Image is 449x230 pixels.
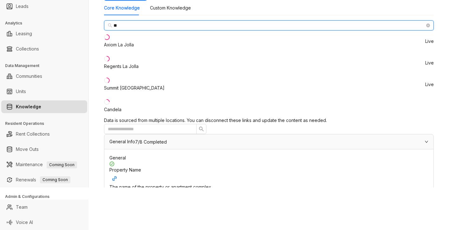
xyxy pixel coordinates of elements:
a: Collections [16,43,39,55]
span: 7/8 Completed [135,140,167,144]
div: Data is sourced from multiple locations. You can disconnect these links and update the content as... [104,117,434,124]
a: Knowledge [16,100,41,113]
span: General [109,155,126,160]
span: General Info [109,139,135,144]
div: The name of the property or apartment complex. [109,184,428,191]
div: Axiom La Jolla [104,41,134,48]
li: Knowledge [1,100,87,113]
li: Rent Collections [1,128,87,140]
span: Live [425,82,434,87]
span: Coming Soon [40,176,70,183]
div: Core Knowledge [104,4,140,11]
div: Custom Knowledge [150,4,191,11]
span: Coming Soon [47,161,77,168]
span: search [108,23,112,28]
li: Renewals [1,173,87,186]
a: Communities [16,70,42,83]
li: Move Outs [1,143,87,156]
div: Candela [104,106,121,113]
div: Regents La Jolla [104,63,139,70]
li: Maintenance [1,158,87,171]
li: Leasing [1,27,87,40]
li: Units [1,85,87,98]
a: Rent Collections [16,128,50,140]
span: Live [425,61,434,65]
a: Voice AI [16,216,33,229]
a: Leasing [16,27,32,40]
span: expanded [425,140,428,144]
h3: Data Management [5,63,88,69]
div: General Info7/8 Completed [104,134,433,149]
li: Voice AI [1,216,87,229]
li: Team [1,201,87,213]
span: search [199,126,204,132]
span: close-circle [426,24,430,27]
h3: Admin & Configurations [5,194,88,200]
span: Live [425,39,434,44]
div: Summit [GEOGRAPHIC_DATA] [104,85,165,91]
h3: Analytics [5,20,88,26]
h3: Resident Operations [5,121,88,126]
a: Move Outs [16,143,39,156]
div: Property Name [109,166,428,184]
a: Team [16,201,28,213]
a: Units [16,85,26,98]
li: Collections [1,43,87,55]
a: RenewalsComing Soon [16,173,70,186]
li: Communities [1,70,87,83]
